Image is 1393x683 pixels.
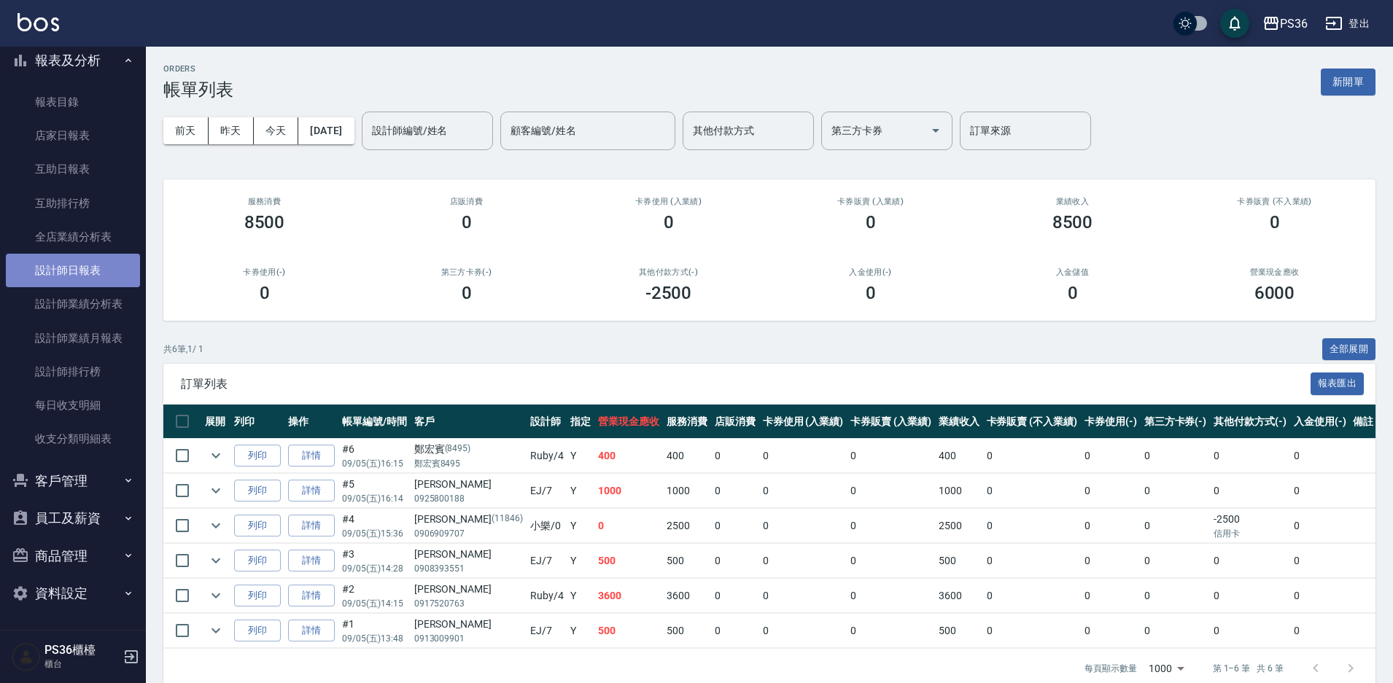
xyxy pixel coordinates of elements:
[338,474,411,508] td: #5
[462,283,472,303] h3: 0
[414,442,523,457] div: 鄭宏賓
[847,614,935,648] td: 0
[288,445,335,467] a: 詳情
[338,614,411,648] td: #1
[414,562,523,575] p: 0908393551
[711,579,759,613] td: 0
[1068,283,1078,303] h3: 0
[711,614,759,648] td: 0
[567,439,594,473] td: Y
[983,474,1081,508] td: 0
[6,422,140,456] a: 收支分類明細表
[567,474,594,508] td: Y
[6,389,140,422] a: 每日收支明細
[44,657,119,671] p: 櫃台
[234,445,281,467] button: 列印
[342,457,407,470] p: 09/05 (五) 16:15
[866,283,876,303] h3: 0
[527,509,567,543] td: 小樂 /0
[989,268,1156,277] h2: 入金儲值
[1210,579,1290,613] td: 0
[1220,9,1249,38] button: save
[924,119,947,142] button: Open
[1290,509,1350,543] td: 0
[1081,405,1141,439] th: 卡券使用(-)
[847,509,935,543] td: 0
[1210,474,1290,508] td: 0
[163,117,209,144] button: 前天
[759,579,847,613] td: 0
[567,579,594,613] td: Y
[1191,197,1358,206] h2: 卡券販賣 (不入業績)
[983,614,1081,648] td: 0
[847,579,935,613] td: 0
[338,544,411,578] td: #3
[1290,544,1350,578] td: 0
[787,197,954,206] h2: 卡券販賣 (入業績)
[1311,372,1365,395] button: 報表匯出
[663,439,711,473] td: 400
[288,550,335,572] a: 詳情
[1254,283,1295,303] h3: 6000
[935,509,983,543] td: 2500
[254,117,299,144] button: 今天
[759,474,847,508] td: 0
[935,405,983,439] th: 業績收入
[527,614,567,648] td: EJ /7
[527,474,567,508] td: EJ /7
[18,13,59,31] img: Logo
[414,527,523,540] p: 0906909707
[935,544,983,578] td: 500
[414,477,523,492] div: [PERSON_NAME]
[181,268,348,277] h2: 卡券使用(-)
[6,287,140,321] a: 設計師業績分析表
[6,42,140,79] button: 報表及分析
[527,439,567,473] td: Ruby /4
[663,509,711,543] td: 2500
[44,643,119,657] h5: PS36櫃檯
[663,614,711,648] td: 500
[338,405,411,439] th: 帳單編號/時間
[1311,376,1365,390] a: 報表匯出
[6,462,140,500] button: 客戶管理
[1210,544,1290,578] td: 0
[6,499,140,537] button: 員工及薪資
[567,509,594,543] td: Y
[567,614,594,648] td: Y
[983,509,1081,543] td: 0
[492,512,523,527] p: (11846)
[935,614,983,648] td: 500
[847,474,935,508] td: 0
[6,152,140,186] a: 互助日報表
[847,439,935,473] td: 0
[244,212,285,233] h3: 8500
[414,492,523,505] p: 0925800188
[759,439,847,473] td: 0
[663,405,711,439] th: 服務消費
[298,117,354,144] button: [DATE]
[645,283,692,303] h3: -2500
[288,620,335,642] a: 詳情
[414,547,523,562] div: [PERSON_NAME]
[288,515,335,537] a: 詳情
[1081,544,1141,578] td: 0
[585,268,752,277] h2: 其他付款方式(-)
[163,64,233,74] h2: ORDERS
[6,85,140,119] a: 報表目錄
[260,283,270,303] h3: 0
[1280,15,1308,33] div: PS36
[342,597,407,610] p: 09/05 (五) 14:15
[234,515,281,537] button: 列印
[1214,527,1287,540] p: 信用卡
[414,632,523,645] p: 0913009901
[759,405,847,439] th: 卡券使用 (入業績)
[338,579,411,613] td: #2
[462,212,472,233] h3: 0
[1213,662,1284,675] p: 第 1–6 筆 共 6 筆
[1270,212,1280,233] h3: 0
[342,562,407,575] p: 09/05 (五) 14:28
[201,405,230,439] th: 展開
[594,579,663,613] td: 3600
[342,632,407,645] p: 09/05 (五) 13:48
[527,405,567,439] th: 設計師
